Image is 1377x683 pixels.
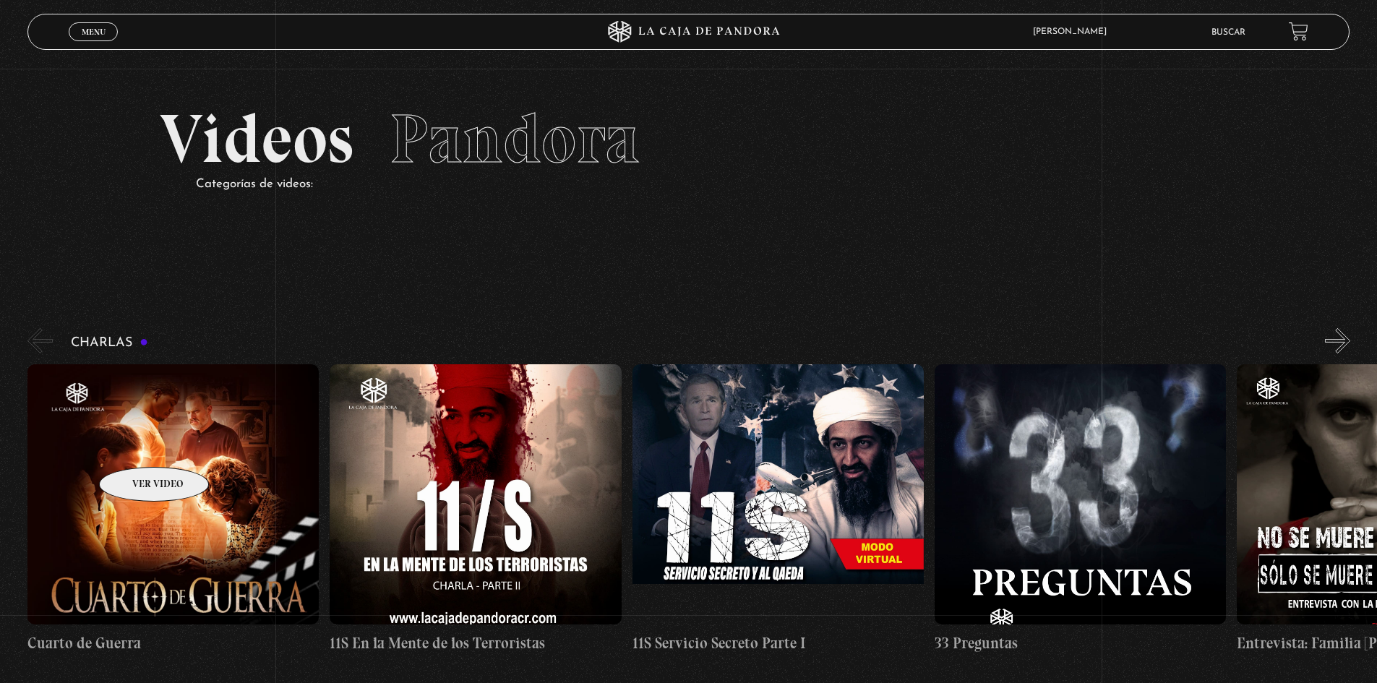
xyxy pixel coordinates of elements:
[27,632,319,655] h4: Cuarto de Guerra
[27,364,319,655] a: Cuarto de Guerra
[27,328,53,353] button: Previous
[1026,27,1121,36] span: [PERSON_NAME]
[1289,22,1308,41] a: View your shopping cart
[935,632,1226,655] h4: 33 Preguntas
[82,27,106,36] span: Menu
[1211,28,1245,37] a: Buscar
[77,40,111,50] span: Cerrar
[330,632,621,655] h4: 11S En la Mente de los Terroristas
[196,173,1217,196] p: Categorías de videos:
[1325,328,1350,353] button: Next
[935,364,1226,655] a: 33 Preguntas
[632,632,924,655] h4: 11S Servicio Secreto Parte I
[632,364,924,655] a: 11S Servicio Secreto Parte I
[330,364,621,655] a: 11S En la Mente de los Terroristas
[160,105,1217,173] h2: Videos
[390,98,640,180] span: Pandora
[71,336,148,350] h3: Charlas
